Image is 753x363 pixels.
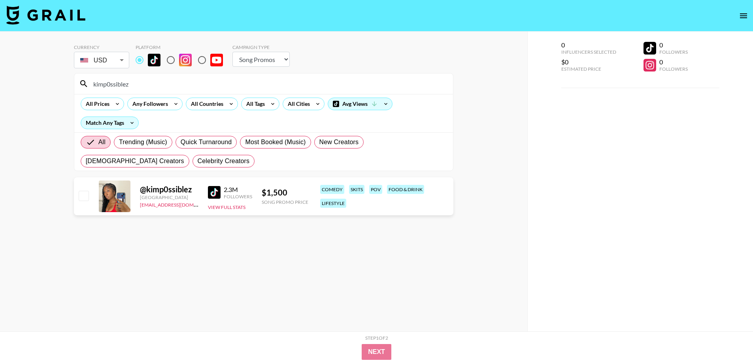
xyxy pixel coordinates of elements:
div: USD [75,53,128,67]
div: 0 [659,58,688,66]
div: 2.3M [224,186,252,194]
span: All [98,137,106,147]
span: New Creators [319,137,359,147]
span: Quick Turnaround [181,137,232,147]
img: Instagram [179,54,192,66]
div: Any Followers [128,98,170,110]
div: Match Any Tags [81,117,138,129]
div: Followers [659,66,688,72]
div: All Prices [81,98,111,110]
div: lifestyle [320,199,346,208]
div: skits [349,185,364,194]
div: Platform [136,44,229,50]
div: $0 [561,58,616,66]
div: Campaign Type [232,44,290,50]
img: YouTube [210,54,223,66]
div: 0 [561,41,616,49]
span: [DEMOGRAPHIC_DATA] Creators [86,156,184,166]
div: All Tags [242,98,266,110]
div: @ kimp0ssiblez [140,184,198,194]
div: 0 [659,41,688,49]
div: All Cities [283,98,311,110]
div: Song Promo Price [262,199,308,205]
a: [EMAIL_ADDRESS][DOMAIN_NAME] [140,200,219,208]
button: open drawer [736,8,751,24]
div: food & drink [387,185,424,194]
div: Followers [659,49,688,55]
iframe: Drift Widget Chat Controller [713,324,744,354]
div: $ 1,500 [262,188,308,197]
div: pov [369,185,382,194]
button: View Full Stats [208,204,245,210]
input: Search by User Name [89,77,448,90]
button: Next [362,344,391,360]
div: [GEOGRAPHIC_DATA] [140,194,198,200]
img: TikTok [208,186,221,199]
div: Avg Views [328,98,392,110]
div: comedy [320,185,344,194]
div: Currency [74,44,129,50]
img: Grail Talent [6,6,85,24]
span: Celebrity Creators [198,156,250,166]
div: Estimated Price [561,66,616,72]
div: Followers [224,194,252,199]
span: Most Booked (Music) [245,137,306,147]
div: Influencers Selected [561,49,616,55]
img: TikTok [148,54,160,66]
div: All Countries [186,98,225,110]
div: Step 1 of 2 [365,335,388,341]
span: Trending (Music) [119,137,167,147]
